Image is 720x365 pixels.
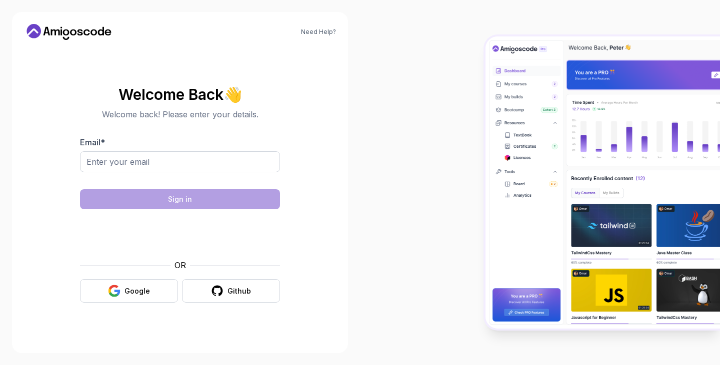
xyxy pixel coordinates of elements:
label: Email * [80,137,105,147]
img: Amigoscode Dashboard [485,36,720,329]
button: Sign in [80,189,280,209]
div: Sign in [168,194,192,204]
input: Enter your email [80,151,280,172]
p: OR [174,259,186,271]
span: 👋 [223,86,241,102]
button: Google [80,279,178,303]
div: Github [227,286,251,296]
button: Github [182,279,280,303]
h2: Welcome Back [80,86,280,102]
div: Google [124,286,150,296]
iframe: Widget contenente la casella di controllo per la sfida di sicurezza hCaptcha [104,215,255,253]
a: Need Help? [301,28,336,36]
p: Welcome back! Please enter your details. [80,108,280,120]
a: Home link [24,24,114,40]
